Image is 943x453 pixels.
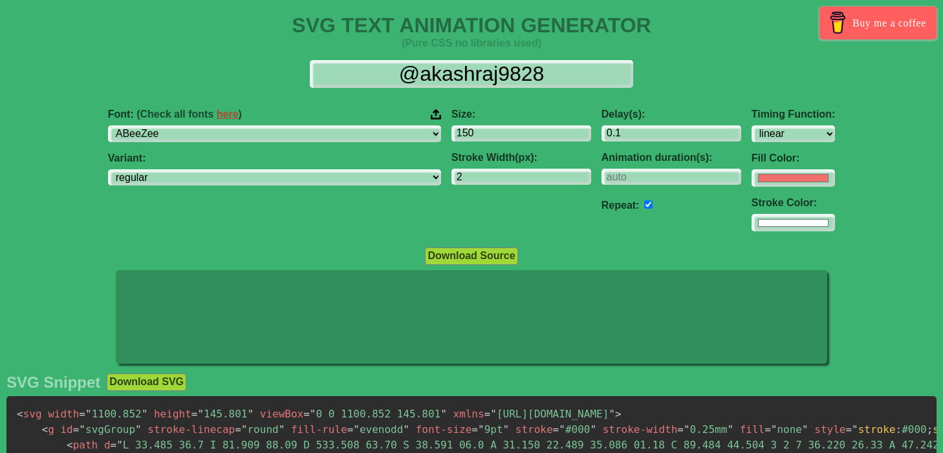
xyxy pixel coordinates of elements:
span: fill [740,423,765,436]
span: = [764,423,771,436]
span: " [353,423,360,436]
span: evenodd [347,423,409,436]
span: : [896,423,902,436]
input: auto [644,200,653,209]
span: " [802,423,808,436]
span: g [42,423,54,436]
span: stroke [858,423,896,436]
span: viewBox [260,408,303,420]
span: = [484,408,491,420]
span: " [248,408,254,420]
span: < [67,439,73,451]
span: none [764,423,808,436]
label: Fill Color: [752,153,835,164]
span: xmlns [453,408,484,420]
label: Size: [451,109,591,120]
span: " [503,423,510,436]
span: > [615,408,622,420]
a: Buy me a coffee [819,6,937,39]
button: Download Source [425,248,517,264]
span: stroke [515,423,553,436]
span: " [403,423,409,436]
input: Input Text Here [310,60,633,88]
span: " [559,423,565,436]
label: Stroke Color: [752,197,835,209]
span: " [478,423,484,436]
span: = [677,423,684,436]
span: = [111,439,117,451]
span: " [440,408,447,420]
span: < [17,408,23,420]
span: svg [17,408,42,420]
span: " [727,423,733,436]
label: Repeat: [602,200,640,211]
span: " [590,423,596,436]
span: ; [927,423,933,436]
span: = [191,408,198,420]
span: = [471,423,478,436]
span: " [135,423,142,436]
span: " [197,408,204,420]
span: 1100.852 [79,408,147,420]
span: = [303,408,310,420]
span: = [73,423,80,436]
span: " [142,408,148,420]
span: width [48,408,79,420]
label: Delay(s): [602,109,741,120]
span: " [310,408,316,420]
label: Timing Function: [752,109,835,120]
span: id [60,423,72,436]
span: (Check all fonts ) [136,109,242,120]
input: 100 [451,125,591,142]
span: svgGroup [73,423,142,436]
span: Buy me a coffee [852,12,926,34]
label: Animation duration(s): [602,152,741,163]
img: Buy me a coffee [827,12,849,34]
span: 0.25mm [677,423,733,436]
a: here [217,109,239,120]
span: round [235,423,285,436]
span: " [771,423,777,436]
span: = [235,423,241,436]
span: 9pt [471,423,509,436]
span: " [79,423,85,436]
span: path [67,439,98,451]
input: 2px [451,169,591,185]
span: = [347,423,354,436]
h2: SVG Snippet [6,374,100,392]
span: " [279,423,285,436]
span: " [241,423,248,436]
input: auto [602,169,741,185]
span: d [104,439,111,451]
span: Font: [108,109,242,120]
label: Stroke Width(px): [451,152,591,163]
span: #000 [553,423,596,436]
span: " [490,408,497,420]
span: " [85,408,92,420]
span: fill-rule [291,423,347,436]
span: [URL][DOMAIN_NAME] [484,408,615,420]
span: height [154,408,191,420]
span: font-size [416,423,472,436]
label: Variant: [108,153,441,164]
span: = [79,408,85,420]
span: stroke-linecap [147,423,235,436]
span: " [116,439,123,451]
span: 145.801 [191,408,254,420]
span: style [814,423,845,436]
span: stroke-width [603,423,678,436]
span: =" [845,423,858,436]
span: 0 0 1100.852 145.801 [303,408,447,420]
img: Upload your font [431,109,441,120]
span: " [684,423,690,436]
span: = [553,423,559,436]
span: < [42,423,49,436]
input: 0.1s [602,125,741,142]
button: Download SVG [107,374,186,390]
span: " [609,408,615,420]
